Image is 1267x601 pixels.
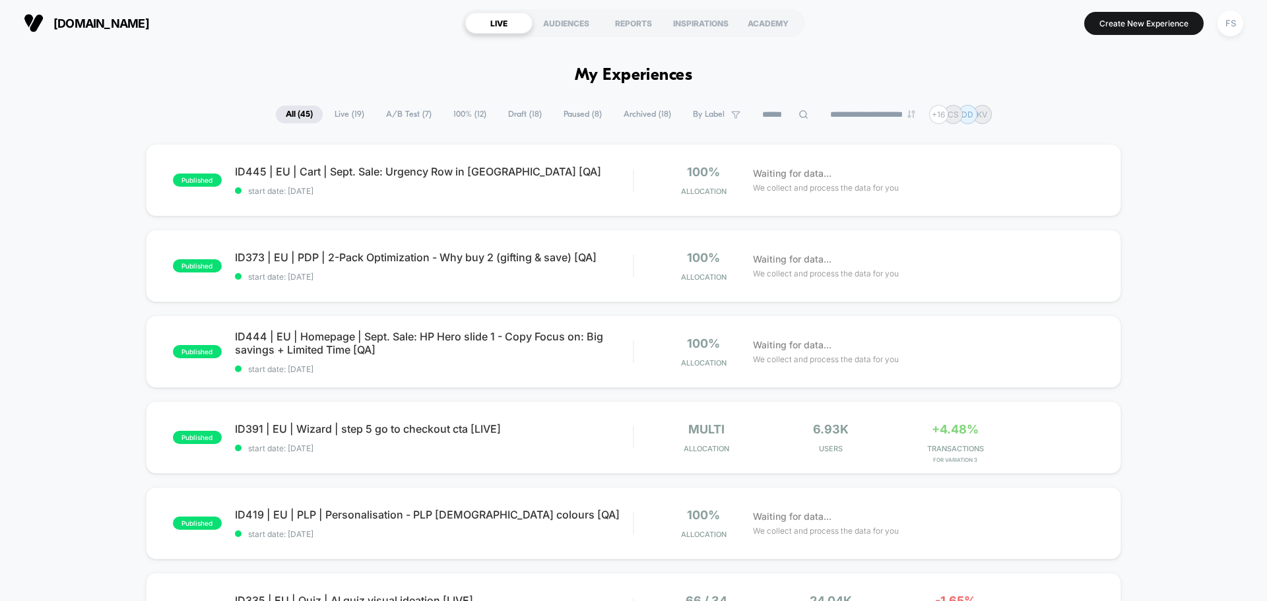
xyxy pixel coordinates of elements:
[1214,10,1247,37] button: FS
[753,524,899,537] span: We collect and process the data for you
[687,508,720,522] span: 100%
[693,110,725,119] span: By Label
[753,353,899,365] span: We collect and process the data for you
[907,110,915,118] img: end
[896,444,1014,453] span: TRANSACTIONS
[575,66,693,85] h1: My Experiences
[325,106,374,123] span: Live ( 19 )
[681,358,727,367] span: Allocation
[235,330,633,356] span: ID444 | EU | Homepage | Sept. Sale: HP Hero slide 1 - Copy Focus on: Big savings + Limited Time [QA]
[443,106,496,123] span: 100% ( 12 )
[20,13,153,34] button: [DOMAIN_NAME]
[813,422,849,436] span: 6.93k
[684,444,729,453] span: Allocation
[173,174,222,187] span: published
[173,259,222,272] span: published
[688,422,725,436] span: multi
[554,106,612,123] span: Paused ( 8 )
[235,165,633,178] span: ID445 | EU | Cart | Sept. Sale: Urgency Row in [GEOGRAPHIC_DATA] [QA]
[961,110,973,119] p: DD
[235,186,633,196] span: start date: [DATE]
[465,13,533,34] div: LIVE
[734,13,802,34] div: ACADEMY
[600,13,667,34] div: REPORTS
[753,181,899,194] span: We collect and process the data for you
[24,13,44,33] img: Visually logo
[753,166,831,181] span: Waiting for data...
[929,105,948,124] div: + 16
[753,338,831,352] span: Waiting for data...
[173,431,222,444] span: published
[977,110,987,119] p: KV
[948,110,959,119] p: CS
[1084,12,1204,35] button: Create New Experience
[235,364,633,374] span: start date: [DATE]
[235,422,633,435] span: ID391 | EU | Wizard | step 5 go to checkout cta [LIVE]
[681,530,727,539] span: Allocation
[896,457,1014,463] span: for Variation 3
[376,106,441,123] span: A/B Test ( 7 )
[533,13,600,34] div: AUDIENCES
[753,509,831,524] span: Waiting for data...
[235,443,633,453] span: start date: [DATE]
[53,16,149,30] span: [DOMAIN_NAME]
[667,13,734,34] div: INSPIRATIONS
[687,251,720,265] span: 100%
[235,272,633,282] span: start date: [DATE]
[498,106,552,123] span: Draft ( 18 )
[235,508,633,521] span: ID419 | EU | PLP | Personalisation - PLP [DEMOGRAPHIC_DATA] colours [QA]
[681,272,727,282] span: Allocation
[276,106,323,123] span: All ( 45 )
[681,187,727,196] span: Allocation
[235,251,633,264] span: ID373 | EU | PDP | 2-Pack Optimization - Why buy 2 (gifting & save) [QA]
[1218,11,1243,36] div: FS
[235,529,633,539] span: start date: [DATE]
[173,517,222,530] span: published
[173,345,222,358] span: published
[687,165,720,179] span: 100%
[753,252,831,267] span: Waiting for data...
[753,267,899,280] span: We collect and process the data for you
[772,444,890,453] span: Users
[932,422,979,436] span: +4.48%
[687,336,720,350] span: 100%
[614,106,681,123] span: Archived ( 18 )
